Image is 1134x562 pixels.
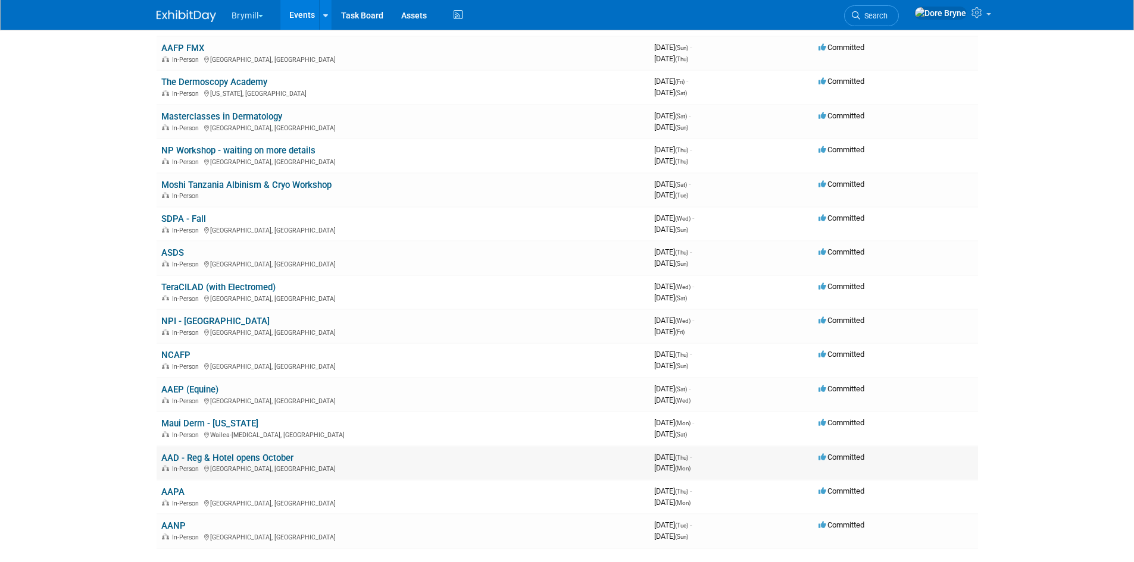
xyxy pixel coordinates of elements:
span: (Wed) [675,284,691,290]
div: [GEOGRAPHIC_DATA], [GEOGRAPHIC_DATA] [161,361,645,371]
span: [DATE] [654,190,688,199]
span: - [690,350,692,359]
span: [DATE] [654,327,685,336]
div: [US_STATE], [GEOGRAPHIC_DATA] [161,88,645,98]
img: In-Person Event [162,465,169,471]
span: In-Person [172,227,202,234]
span: (Tue) [675,192,688,199]
span: In-Person [172,431,202,439]
img: In-Person Event [162,192,169,198]
span: [DATE] [654,214,694,222]
img: ExhibitDay [157,10,216,22]
img: In-Person Event [162,158,169,164]
img: In-Person Event [162,56,169,62]
span: Committed [819,486,864,495]
span: [DATE] [654,453,692,461]
span: [DATE] [654,180,691,189]
span: [DATE] [654,350,692,359]
span: In-Person [172,500,202,507]
span: [DATE] [654,316,694,325]
span: [DATE] [654,486,692,495]
span: (Fri) [675,79,685,85]
span: [DATE] [654,282,694,291]
span: (Sat) [675,431,687,438]
a: Masterclasses in Dermatology [161,111,282,122]
span: (Thu) [675,147,688,153]
a: The Dermoscopy Academy [161,77,267,87]
span: [DATE] [654,77,688,86]
span: In-Person [172,363,202,371]
span: - [690,520,692,529]
img: In-Person Event [162,500,169,506]
span: [DATE] [654,463,691,472]
img: In-Person Event [162,90,169,96]
span: (Sun) [675,363,688,369]
span: In-Person [172,56,202,64]
span: Committed [819,316,864,325]
span: Search [860,11,888,20]
span: - [690,43,692,52]
span: (Sun) [675,124,688,131]
div: [GEOGRAPHIC_DATA], [GEOGRAPHIC_DATA] [161,156,645,166]
span: - [690,145,692,154]
span: (Mon) [675,420,691,426]
span: (Sun) [675,533,688,540]
div: [GEOGRAPHIC_DATA], [GEOGRAPHIC_DATA] [161,463,645,473]
a: AANP [161,520,186,531]
span: Committed [819,520,864,529]
span: In-Person [172,158,202,166]
div: [GEOGRAPHIC_DATA], [GEOGRAPHIC_DATA] [161,123,645,132]
img: In-Person Event [162,397,169,403]
span: Committed [819,214,864,222]
span: (Thu) [675,56,688,62]
span: [DATE] [654,498,691,507]
div: [GEOGRAPHIC_DATA], [GEOGRAPHIC_DATA] [161,327,645,337]
span: - [692,282,694,291]
span: In-Person [172,397,202,405]
span: [DATE] [654,418,694,427]
span: In-Person [172,124,202,132]
span: (Tue) [675,522,688,529]
a: SDPA - Fall [161,214,206,224]
a: TeraCILAD (with Electromed) [161,282,276,293]
span: Committed [819,43,864,52]
span: - [692,418,694,427]
a: NCAFP [161,350,190,360]
span: (Sat) [675,295,687,302]
span: [DATE] [654,520,692,529]
span: (Sat) [675,113,687,120]
span: In-Person [172,295,202,303]
span: - [689,111,691,120]
img: In-Person Event [162,363,169,369]
span: [DATE] [654,384,691,393]
span: In-Person [172,90,202,98]
a: AAEP (Equine) [161,384,218,395]
span: [DATE] [654,395,691,404]
span: (Thu) [675,454,688,461]
div: [GEOGRAPHIC_DATA], [GEOGRAPHIC_DATA] [161,225,645,234]
span: Committed [819,247,864,256]
span: Committed [819,180,864,189]
div: Wailea-[MEDICAL_DATA], [GEOGRAPHIC_DATA] [161,429,645,439]
span: Committed [819,350,864,359]
span: - [692,214,694,222]
span: Committed [819,384,864,393]
span: - [692,316,694,325]
span: - [686,77,688,86]
span: (Sat) [675,386,687,393]
span: [DATE] [654,532,688,541]
span: [DATE] [654,293,687,302]
span: [DATE] [654,88,687,97]
span: Committed [819,453,864,461]
span: Committed [819,77,864,86]
img: In-Person Event [162,260,169,266]
span: - [690,486,692,495]
span: [DATE] [654,225,688,234]
span: In-Person [172,533,202,541]
img: Dore Bryne [914,7,967,20]
span: In-Person [172,329,202,337]
a: NPI - [GEOGRAPHIC_DATA] [161,316,270,326]
img: In-Person Event [162,227,169,233]
span: (Sat) [675,181,687,188]
span: - [689,180,691,189]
